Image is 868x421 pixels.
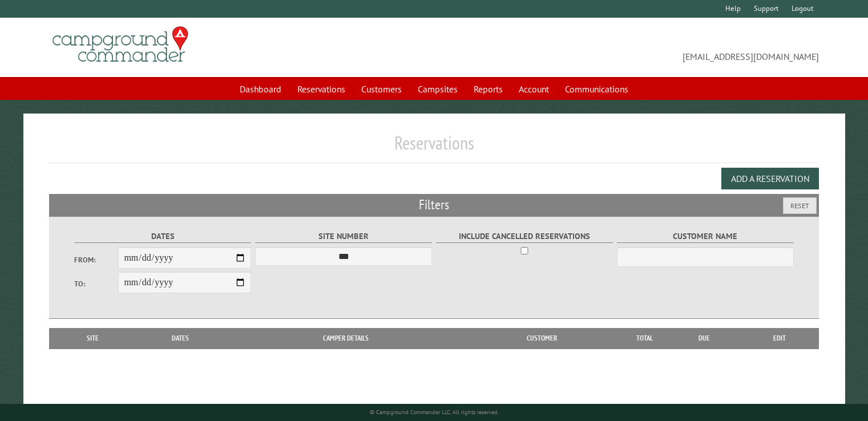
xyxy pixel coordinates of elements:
[721,168,819,189] button: Add a Reservation
[558,78,635,100] a: Communications
[290,78,352,100] a: Reservations
[74,278,119,289] label: To:
[49,194,819,216] h2: Filters
[233,78,288,100] a: Dashboard
[741,328,819,349] th: Edit
[668,328,741,349] th: Due
[783,197,817,214] button: Reset
[512,78,556,100] a: Account
[74,254,119,265] label: From:
[55,328,131,349] th: Site
[49,132,819,163] h1: Reservations
[436,230,613,243] label: Include Cancelled Reservations
[617,230,794,243] label: Customer Name
[467,78,510,100] a: Reports
[370,408,499,416] small: © Campground Commander LLC. All rights reserved.
[622,328,668,349] th: Total
[74,230,252,243] label: Dates
[462,328,622,349] th: Customer
[255,230,433,243] label: Site Number
[131,328,230,349] th: Dates
[434,31,819,63] span: [EMAIL_ADDRESS][DOMAIN_NAME]
[49,22,192,67] img: Campground Commander
[230,328,462,349] th: Camper Details
[411,78,465,100] a: Campsites
[354,78,409,100] a: Customers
